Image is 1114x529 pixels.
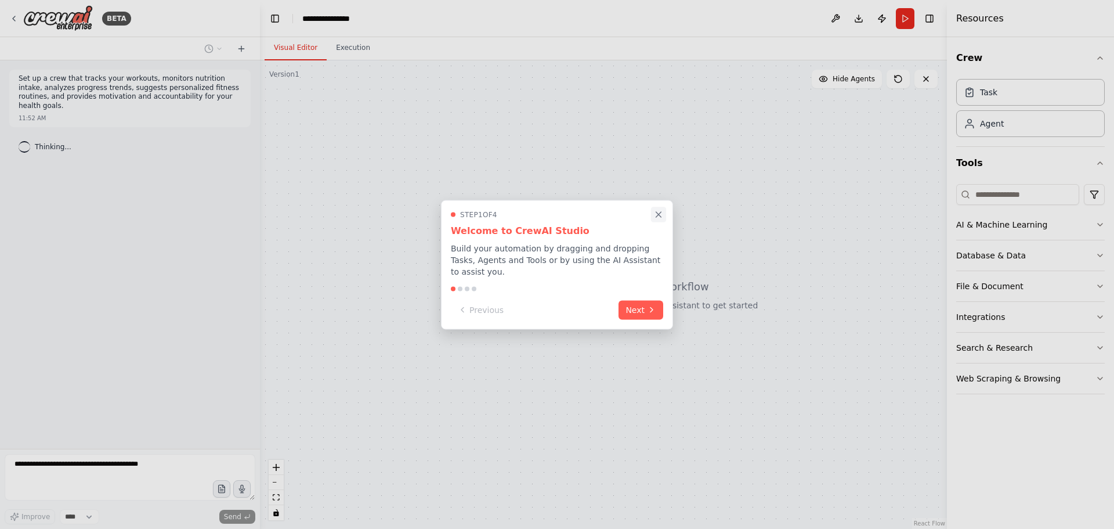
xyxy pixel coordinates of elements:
[451,224,663,237] h3: Welcome to CrewAI Studio
[619,300,663,319] button: Next
[267,10,283,27] button: Hide left sidebar
[651,207,666,222] button: Close walkthrough
[451,300,511,319] button: Previous
[460,210,497,219] span: Step 1 of 4
[451,242,663,277] p: Build your automation by dragging and dropping Tasks, Agents and Tools or by using the AI Assista...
